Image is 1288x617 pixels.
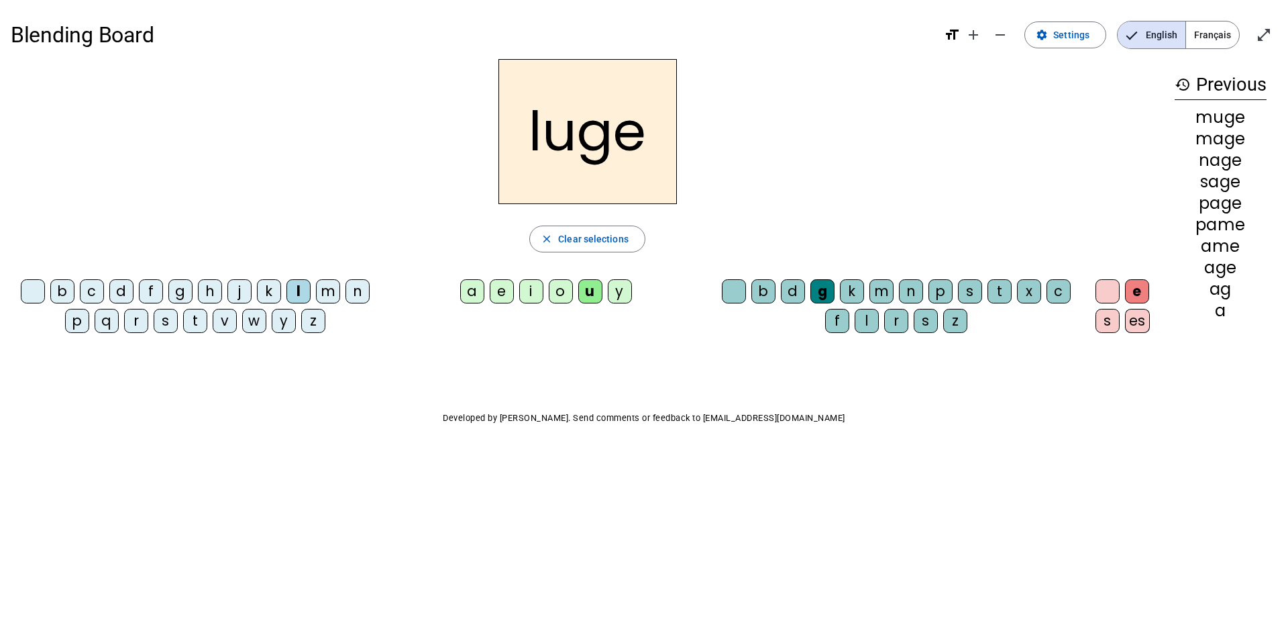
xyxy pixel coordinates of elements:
div: s [154,309,178,333]
mat-icon: format_size [944,27,960,43]
div: z [301,309,325,333]
div: x [1017,279,1041,303]
div: ag [1175,281,1267,297]
div: v [213,309,237,333]
div: d [109,279,133,303]
div: l [286,279,311,303]
span: Français [1186,21,1239,48]
div: w [242,309,266,333]
div: u [578,279,602,303]
div: p [65,309,89,333]
div: pame [1175,217,1267,233]
div: k [257,279,281,303]
button: Decrease font size [987,21,1014,48]
h1: Blending Board [11,13,933,56]
div: t [987,279,1012,303]
div: age [1175,260,1267,276]
div: s [914,309,938,333]
div: t [183,309,207,333]
div: a [1175,303,1267,319]
div: c [80,279,104,303]
div: s [1095,309,1120,333]
div: g [810,279,835,303]
button: Settings [1024,21,1106,48]
div: muge [1175,109,1267,126]
button: Enter full screen [1250,21,1277,48]
div: f [825,309,849,333]
div: q [95,309,119,333]
div: p [928,279,953,303]
div: sage [1175,174,1267,190]
div: ame [1175,238,1267,254]
div: j [227,279,252,303]
div: m [869,279,894,303]
span: Clear selections [558,231,629,247]
div: s [958,279,982,303]
mat-icon: open_in_full [1256,27,1272,43]
div: n [899,279,923,303]
div: d [781,279,805,303]
div: h [198,279,222,303]
div: g [168,279,193,303]
span: English [1118,21,1185,48]
div: e [490,279,514,303]
div: n [345,279,370,303]
mat-icon: remove [992,27,1008,43]
div: mage [1175,131,1267,147]
div: page [1175,195,1267,211]
h3: Previous [1175,70,1267,100]
div: nage [1175,152,1267,169]
div: r [884,309,908,333]
div: f [139,279,163,303]
mat-icon: history [1175,77,1191,93]
div: o [549,279,573,303]
div: es [1125,309,1150,333]
h2: luge [498,59,677,204]
mat-icon: add [965,27,981,43]
div: m [316,279,340,303]
div: i [519,279,543,303]
div: c [1046,279,1071,303]
span: Settings [1053,27,1089,43]
div: l [855,309,879,333]
div: a [460,279,484,303]
div: z [943,309,967,333]
mat-button-toggle-group: Language selection [1117,21,1240,49]
mat-icon: close [541,233,553,245]
div: y [608,279,632,303]
p: Developed by [PERSON_NAME]. Send comments or feedback to [EMAIL_ADDRESS][DOMAIN_NAME] [11,410,1277,426]
div: e [1125,279,1149,303]
mat-icon: settings [1036,29,1048,41]
button: Increase font size [960,21,987,48]
div: k [840,279,864,303]
div: b [751,279,775,303]
div: y [272,309,296,333]
div: r [124,309,148,333]
div: b [50,279,74,303]
button: Clear selections [529,226,645,252]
